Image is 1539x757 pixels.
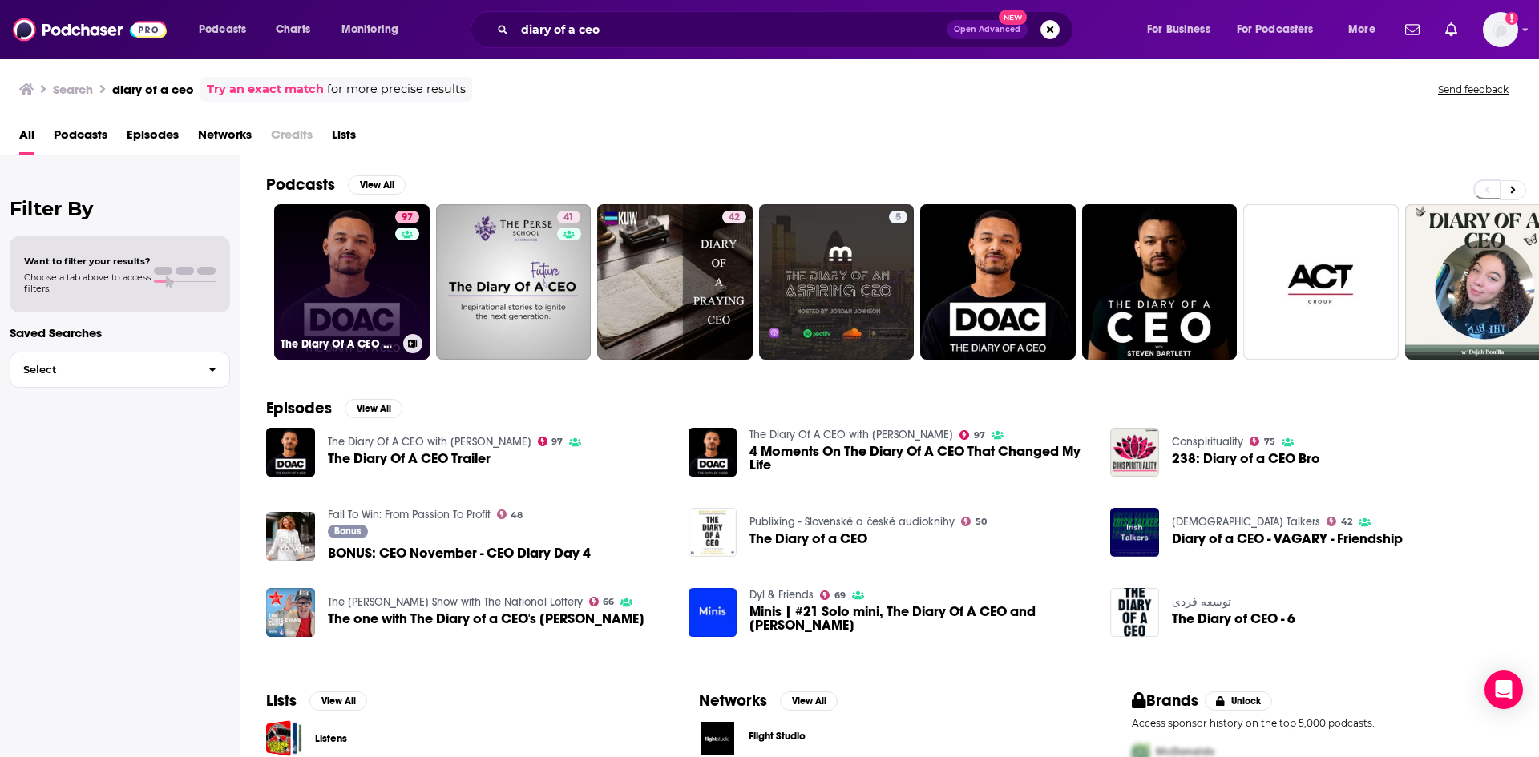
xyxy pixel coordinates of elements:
a: 75 [1250,437,1275,446]
a: PodcastsView All [266,175,406,195]
a: The Diary Of A CEO with Steven Bartlett [749,428,953,441]
a: Lists [332,122,356,155]
img: The Diary of CEO - 6 [1110,588,1159,637]
a: Publixing - Slovenské a české audioknihy [749,515,955,529]
a: Try an exact match [207,80,324,99]
img: Minis | #21 Solo mini, The Diary Of A CEO and Elon Musk [689,588,737,637]
span: 5 [895,210,901,226]
button: View All [309,691,367,711]
a: 5 [759,204,915,360]
a: 50 [961,517,987,526]
a: 41 [436,204,592,360]
span: New [999,10,1028,25]
a: The Diary of CEO - 6 [1172,612,1295,626]
button: Send feedback [1433,83,1513,96]
h2: Brands [1132,691,1198,711]
button: Select [10,352,230,388]
span: For Podcasters [1237,18,1314,41]
span: 42 [1341,518,1352,525]
button: open menu [330,17,419,42]
a: Dyl & Friends [749,588,814,602]
a: Listens [315,730,347,747]
a: Fail To Win: From Passion To Profit [328,508,491,521]
p: Saved Searches [10,325,230,340]
span: 97 [974,432,985,439]
span: Charts [276,18,310,41]
img: User Profile [1483,12,1518,47]
a: 238: Diary of a CEO Bro [1110,428,1159,477]
span: Monitoring [341,18,398,41]
h2: Lists [266,691,297,711]
img: 4 Moments On The Diary Of A CEO That Changed My Life [689,428,737,477]
span: Minis | #21 Solo mini, The Diary Of A CEO and [PERSON_NAME] [749,605,1091,632]
span: More [1348,18,1375,41]
a: BONUS: CEO November - CEO Diary Day 4 [328,546,591,560]
img: The Diary of a CEO [689,508,737,557]
span: The Diary of a CEO [749,532,867,546]
span: for more precise results [327,80,466,99]
span: Listens [266,720,302,756]
a: Diary of a CEO - VAGARY - Friendship [1172,532,1403,546]
img: The one with The Diary of a CEO's Steven Bartlett [266,588,315,637]
button: View All [780,691,838,711]
img: Podchaser - Follow, Share and Rate Podcasts [13,14,167,45]
a: Irish Talkers [1172,515,1320,529]
a: Charts [265,17,320,42]
img: Diary of a CEO - VAGARY - Friendship [1110,508,1159,557]
a: 4 Moments On The Diary Of A CEO That Changed My Life [749,445,1091,472]
h2: Podcasts [266,175,335,195]
h2: Filter By [10,197,230,220]
div: Open Intercom Messenger [1484,670,1523,709]
span: 97 [402,210,413,226]
h2: Episodes [266,398,332,418]
span: 69 [834,592,846,599]
input: Search podcasts, credits, & more... [515,17,947,42]
a: Show notifications dropdown [1439,16,1464,43]
span: For Business [1147,18,1210,41]
img: The Diary Of A CEO Trailer [266,428,315,477]
a: 97 [959,430,985,440]
h3: Search [53,82,93,97]
span: Episodes [127,122,179,155]
span: 75 [1264,438,1275,445]
a: Networks [198,122,252,155]
a: 41 [557,211,580,223]
span: The Diary Of A CEO Trailer [328,452,491,465]
a: Flight Studio logoFlight Studio [699,720,1081,757]
span: Podcasts [54,122,107,155]
a: The Diary Of A CEO with Steven Bartlett [328,435,531,449]
img: Flight Studio logo [699,720,736,757]
span: Choose a tab above to access filters. [24,272,151,294]
a: 5 [889,211,907,223]
span: Bonus [334,526,361,536]
button: View All [348,175,406,195]
a: EpisodesView All [266,398,402,418]
button: Open AdvancedNew [947,20,1028,39]
a: 238: Diary of a CEO Bro [1172,452,1320,465]
svg: Add a profile image [1505,12,1518,25]
a: ListsView All [266,691,367,711]
img: BONUS: CEO November - CEO Diary Day 4 [266,512,315,561]
a: 97 [538,437,563,446]
div: Search podcasts, credits, & more... [486,11,1089,48]
span: 66 [603,598,614,606]
a: 66 [589,597,615,606]
h3: The Diary Of A CEO with [PERSON_NAME] [281,337,397,351]
button: Show profile menu [1483,12,1518,47]
span: 41 [563,210,574,226]
a: 42 [722,211,746,223]
button: open menu [1226,17,1337,42]
a: NetworksView All [699,691,838,711]
button: open menu [1337,17,1396,42]
span: 48 [511,512,523,519]
a: All [19,122,34,155]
